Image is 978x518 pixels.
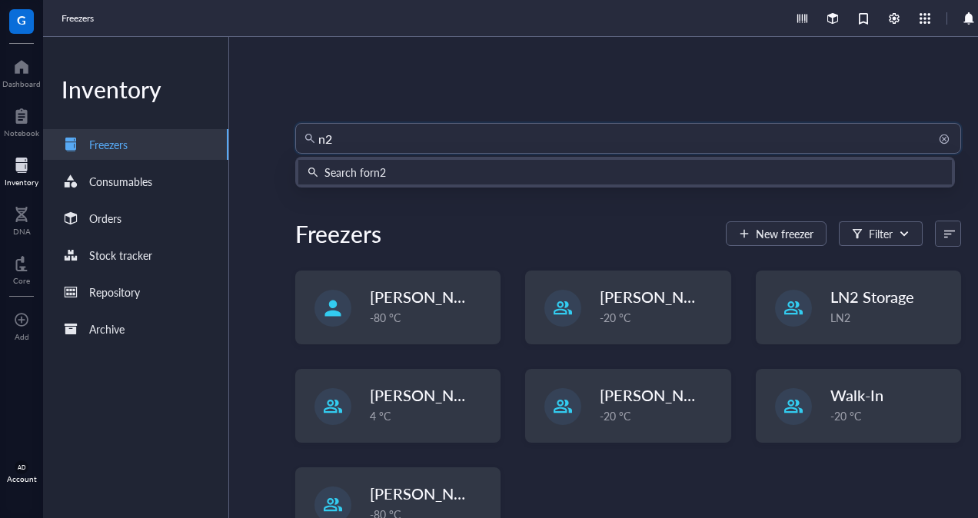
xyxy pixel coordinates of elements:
[295,218,381,249] div: Freezers
[89,210,121,227] div: Orders
[830,309,951,326] div: LN2
[13,202,31,236] a: DNA
[89,173,152,190] div: Consumables
[17,10,26,29] span: G
[324,164,386,181] div: Search for n2
[43,129,228,160] a: Freezers
[4,128,39,138] div: Notebook
[5,153,38,187] a: Inventory
[600,384,723,406] span: [PERSON_NAME]
[2,55,41,88] a: Dashboard
[869,225,893,242] div: Filter
[18,464,26,471] span: AD
[756,227,813,240] span: New freezer
[600,286,723,307] span: [PERSON_NAME]
[370,286,493,307] span: [PERSON_NAME]
[7,474,37,483] div: Account
[370,407,491,424] div: 4 °C
[43,240,228,271] a: Stock tracker
[2,79,41,88] div: Dashboard
[43,74,228,105] div: Inventory
[89,136,128,153] div: Freezers
[62,11,97,26] a: Freezers
[830,286,914,307] span: LN2 Storage
[43,203,228,234] a: Orders
[600,309,720,326] div: -20 °C
[89,320,125,337] div: Archive
[43,277,228,307] a: Repository
[43,166,228,197] a: Consumables
[89,284,140,301] div: Repository
[830,384,883,406] span: Walk-In
[13,227,31,236] div: DNA
[370,483,493,504] span: [PERSON_NAME]
[370,384,493,406] span: [PERSON_NAME]
[4,104,39,138] a: Notebook
[830,407,951,424] div: -20 °C
[13,251,30,285] a: Core
[5,178,38,187] div: Inventory
[726,221,827,246] button: New freezer
[13,276,30,285] div: Core
[43,314,228,344] a: Archive
[15,332,29,341] div: Add
[89,247,152,264] div: Stock tracker
[600,407,720,424] div: -20 °C
[370,309,491,326] div: -80 °C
